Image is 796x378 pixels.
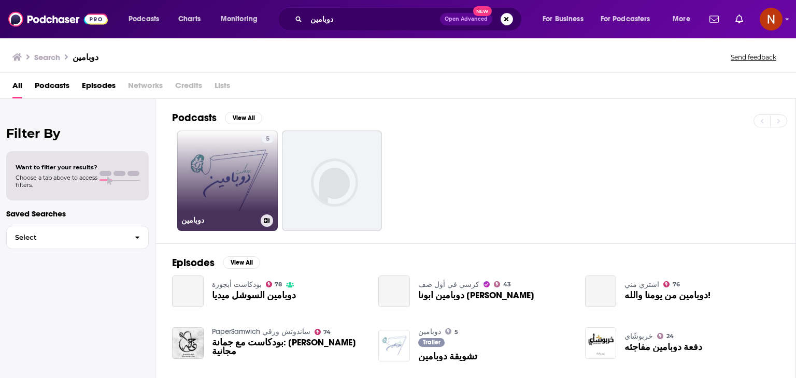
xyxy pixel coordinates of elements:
span: Monitoring [221,12,258,26]
a: تشويقة دوبامين [418,352,477,361]
span: Podcasts [129,12,159,26]
a: دوبامين أبونا آدم اتسرق [378,275,410,307]
input: Search podcasts, credits, & more... [306,11,440,27]
button: open menu [535,11,596,27]
img: بودكاست مع جمانة: جرعات دوبامين مجانية [172,327,204,359]
a: 74 [315,329,331,335]
h3: دوبامين [73,52,98,62]
span: 78 [275,282,282,287]
a: اشتري مني [624,280,659,289]
button: View All [225,112,262,124]
a: 78 [266,281,282,287]
a: 76 [663,281,680,287]
button: View All [223,256,260,269]
span: Select [7,234,126,241]
a: دوبامين السوشل ميديا [212,291,296,300]
a: بودكاست أبجورة [212,280,262,289]
a: PaperSamwich ساندوتش ورقي [212,327,310,336]
a: EpisodesView All [172,256,260,269]
button: Open AdvancedNew [440,13,492,25]
p: Saved Searches [6,209,149,219]
a: خربوشّاي [624,332,653,341]
a: بودكاست مع جمانة: جرعات دوبامين مجانية [212,338,366,356]
a: دوبامين السوشل ميديا [172,275,204,307]
button: open menu [665,11,703,27]
a: دوبامين [418,327,441,336]
a: Podcasts [35,77,69,98]
img: User Profile [760,8,783,31]
h2: Episodes [172,256,215,269]
a: 5دوبامين [177,130,278,231]
span: 24 [666,334,674,339]
button: Show profile menu [760,8,783,31]
span: Want to filter your results? [16,164,97,171]
span: 5 [266,134,269,144]
span: Charts [178,12,201,26]
span: Networks [128,77,163,98]
a: Show notifications dropdown [731,10,747,28]
span: Logged in as AdelNBM [760,8,783,31]
span: 5 [454,330,458,335]
a: All [12,77,22,98]
span: Trailer [423,339,440,345]
h3: دوبامين [181,216,257,225]
h2: Podcasts [172,111,217,124]
a: 5 [445,328,458,335]
span: More [673,12,690,26]
button: Select [6,226,149,249]
button: Send feedback [728,53,779,62]
span: New [473,6,492,16]
img: تشويقة دوبامين [378,330,410,361]
a: 24 [657,333,674,339]
span: Open Advanced [445,17,488,22]
img: Podchaser - Follow, Share and Rate Podcasts [8,9,108,29]
a: 5 [262,135,274,143]
span: 74 [323,330,331,335]
a: كرسي في أول صف [418,280,479,289]
a: دوبامين من يومنا والله! [585,275,617,307]
span: For Business [543,12,584,26]
span: 43 [503,282,511,287]
h3: Search [34,52,60,62]
span: Lists [215,77,230,98]
span: 76 [673,282,680,287]
a: دوبامين من يومنا والله! [624,291,710,300]
button: open menu [121,11,173,27]
h2: Filter By [6,126,149,141]
a: Show notifications dropdown [705,10,723,28]
span: Choose a tab above to access filters. [16,174,97,188]
span: For Podcasters [601,12,650,26]
a: دوبامين أبونا آدم اتسرق [418,291,534,300]
img: دفعة دوبامين مفاجئه [585,327,617,359]
a: Episodes [82,77,116,98]
button: open menu [594,11,665,27]
a: دفعة دوبامين مفاجئه [624,343,702,352]
span: Credits [175,77,202,98]
a: Charts [172,11,207,27]
a: 43 [494,281,511,287]
span: دوبامين أبونا [PERSON_NAME] [418,291,534,300]
a: PodcastsView All [172,111,262,124]
span: بودكاست مع جمانة: [PERSON_NAME] مجانية [212,338,366,356]
div: Search podcasts, credits, & more... [288,7,532,31]
button: open menu [214,11,271,27]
